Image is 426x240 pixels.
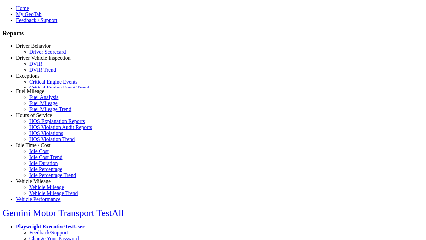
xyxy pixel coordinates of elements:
[29,154,63,160] a: Idle Cost Trend
[29,166,62,172] a: Idle Percentage
[16,55,71,61] a: Driver Vehicle Inspection
[3,208,124,218] a: Gemini Motor Transport TestAll
[29,100,58,106] a: Fuel Mileage
[29,94,59,100] a: Fuel Analysis
[16,17,57,23] a: Feedback / Support
[29,49,66,55] a: Driver Scorecard
[29,79,78,85] a: Critical Engine Events
[16,11,42,17] a: My GeoTab
[29,172,76,178] a: Idle Percentage Trend
[16,142,51,148] a: Idle Time / Cost
[16,196,61,202] a: Vehicle Performance
[3,30,423,37] h3: Reports
[29,160,58,166] a: Idle Duration
[16,224,85,229] a: Playwright ExecutiveTestUser
[29,184,64,190] a: Vehicle Mileage
[29,61,42,67] a: DVIR
[16,178,51,184] a: Vehicle Mileage
[29,136,75,142] a: HOS Violation Trend
[29,148,49,154] a: Idle Cost
[16,88,44,94] a: Fuel Mileage
[29,124,92,130] a: HOS Violation Audit Reports
[16,73,40,79] a: Exceptions
[29,106,71,112] a: Fuel Mileage Trend
[29,130,63,136] a: HOS Violations
[16,43,51,49] a: Driver Behavior
[29,230,68,235] a: Feedback/Support
[29,190,78,196] a: Vehicle Mileage Trend
[16,5,29,11] a: Home
[16,112,52,118] a: Hours of Service
[29,85,89,91] a: Critical Engine Event Trend
[29,67,56,73] a: DVIR Trend
[29,118,85,124] a: HOS Explanation Reports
